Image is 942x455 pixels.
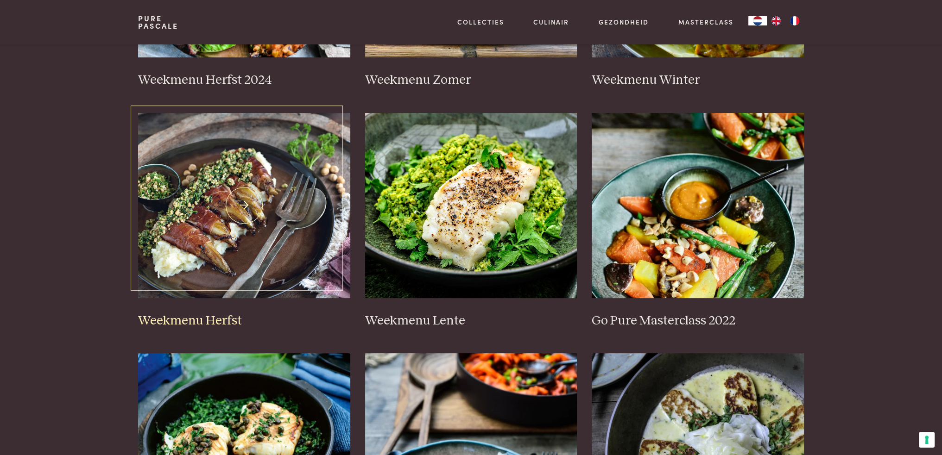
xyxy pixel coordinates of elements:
[138,113,350,329] a: Weekmenu Herfst Weekmenu Herfst
[365,113,577,298] img: Weekmenu Lente
[457,17,504,27] a: Collecties
[678,17,733,27] a: Masterclass
[138,15,178,30] a: PurePascale
[365,313,577,329] h3: Weekmenu Lente
[138,313,350,329] h3: Weekmenu Herfst
[592,313,804,329] h3: Go Pure Masterclass 2022
[533,17,569,27] a: Culinair
[767,16,785,25] a: EN
[599,17,649,27] a: Gezondheid
[592,72,804,88] h3: Weekmenu Winter
[748,16,767,25] a: NL
[767,16,804,25] ul: Language list
[748,16,804,25] aside: Language selected: Nederlands
[138,72,350,88] h3: Weekmenu Herfst 2024
[748,16,767,25] div: Language
[592,113,804,329] a: Go Pure Masterclass 2022 Go Pure Masterclass 2022
[138,113,350,298] img: Weekmenu Herfst
[365,113,577,329] a: Weekmenu Lente Weekmenu Lente
[592,113,804,298] img: Go Pure Masterclass 2022
[365,72,577,88] h3: Weekmenu Zomer
[785,16,804,25] a: FR
[919,432,935,448] button: Uw voorkeuren voor toestemming voor trackingtechnologieën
